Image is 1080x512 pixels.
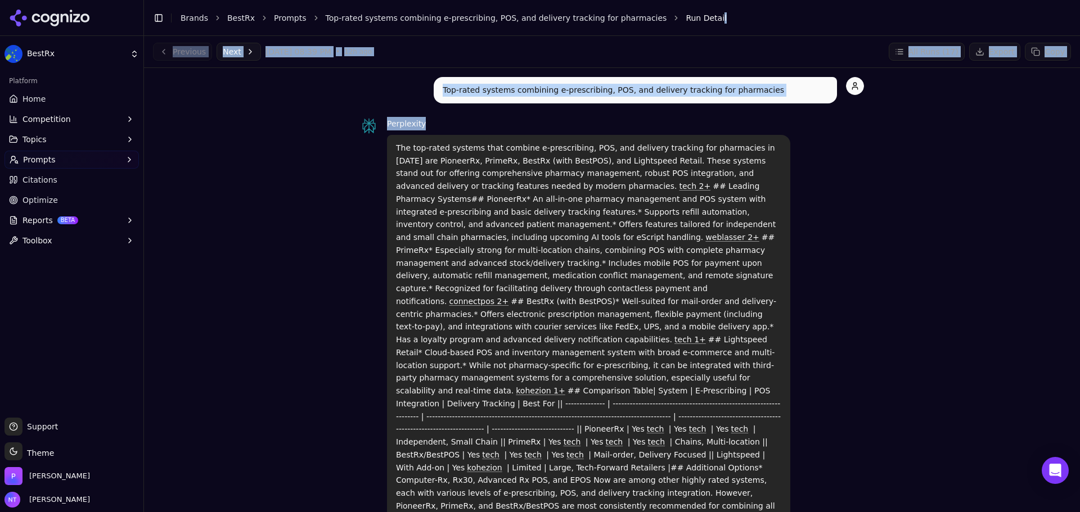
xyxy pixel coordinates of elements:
[336,47,340,56] span: •
[647,424,664,433] a: tech
[22,215,53,226] span: Reports
[1042,457,1069,484] div: Open Intercom Messenger
[4,467,90,485] button: Open organization switcher
[449,297,508,306] a: connectpos 2+
[23,154,56,165] span: Prompts
[566,450,584,459] a: tech
[689,424,706,433] a: tech
[647,437,665,446] a: tech
[4,72,139,90] div: Platform
[674,335,706,344] a: tech 1+
[4,151,139,169] button: Prompts
[22,421,58,432] span: Support
[4,4,164,15] p: Analytics Inspector 1.7.0
[25,495,90,505] span: [PERSON_NAME]
[4,492,90,508] button: Open user button
[217,43,261,61] button: Next
[22,235,52,246] span: Toolbox
[4,45,22,63] img: BestRx
[4,130,139,148] button: Topics
[705,233,759,242] a: weblasser 2+
[4,191,139,209] a: Optimize
[4,90,139,108] a: Home
[22,93,46,105] span: Home
[564,437,581,446] a: tech
[274,12,307,24] a: Prompts
[4,211,139,229] button: ReportsBETA
[4,232,139,250] button: Toolbox
[387,119,426,128] span: Perplexity
[679,182,710,191] a: tech 2+
[889,43,965,61] button: All Runs (17)
[482,450,499,459] a: tech
[4,171,139,189] a: Citations
[265,46,331,57] span: [DATE] 08:39 PM
[22,194,58,206] span: Optimize
[969,43,1021,61] button: Export
[22,114,71,125] span: Competition
[1025,43,1071,61] button: Copy
[516,386,565,395] a: kohezion 1+
[22,174,57,185] span: Citations
[4,27,164,45] h5: Bazaarvoice Analytics content is not detected on this page.
[181,13,208,22] a: Brands
[606,437,623,446] a: tech
[326,12,667,24] a: Top-rated systems combining e-prescribing, POS, and delivery tracking for pharmacies
[731,424,749,433] a: tech
[29,471,90,481] span: Perrill
[467,463,502,472] a: kohezion
[27,49,125,59] span: BestRx
[4,110,139,128] button: Competition
[524,450,542,459] a: tech
[344,47,372,56] span: 12h ago
[22,448,54,457] span: Theme
[181,12,1048,24] nav: breadcrumb
[686,12,727,24] span: Run Detail
[4,467,22,485] img: Perrill
[22,134,47,145] span: Topics
[443,84,828,97] p: Top-rated systems combining e-prescribing, POS, and delivery tracking for pharmacies
[227,12,255,24] a: BestRx
[4,63,69,73] a: Enable Validation
[57,216,78,224] span: BETA
[4,63,69,73] abbr: Enabling validation will send analytics events to the Bazaarvoice validation service. If an event...
[4,492,20,508] img: Nate Tower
